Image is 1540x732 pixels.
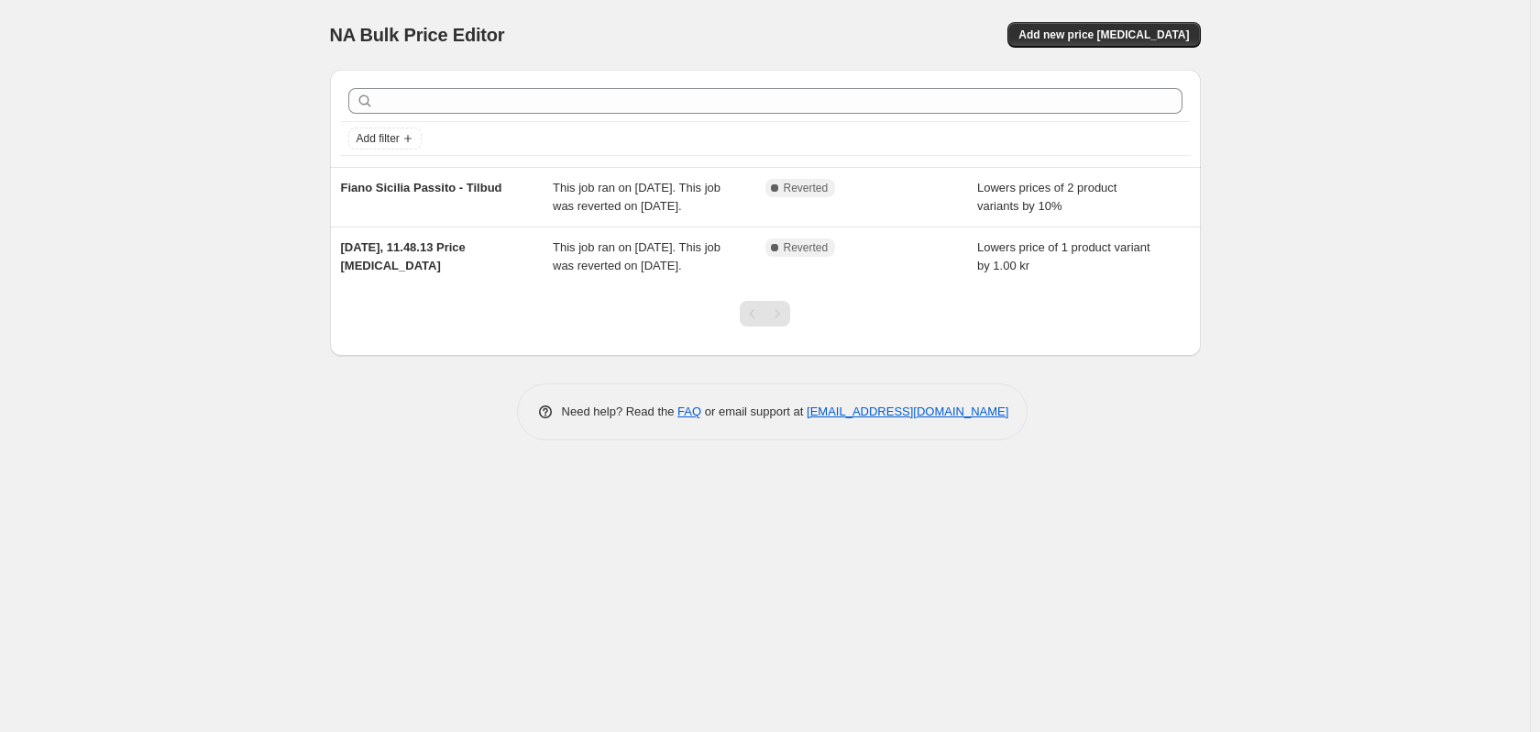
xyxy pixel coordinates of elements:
span: Need help? Read the [562,405,678,418]
span: Lowers prices of 2 product variants by 10% [977,181,1116,213]
button: Add filter [348,128,422,150]
span: This job ran on [DATE]. This job was reverted on [DATE]. [553,181,720,213]
button: Add new price [MEDICAL_DATA] [1007,22,1200,48]
span: [DATE], 11.48.13 Price [MEDICAL_DATA] [341,240,466,272]
span: Add filter [357,131,400,146]
span: Reverted [784,240,829,255]
span: Reverted [784,181,829,195]
a: [EMAIL_ADDRESS][DOMAIN_NAME] [807,405,1008,418]
span: NA Bulk Price Editor [330,25,505,45]
nav: Pagination [740,301,790,327]
span: Add new price [MEDICAL_DATA] [1018,28,1189,42]
span: This job ran on [DATE]. This job was reverted on [DATE]. [553,240,720,272]
span: or email support at [701,405,807,418]
span: Lowers price of 1 product variant by 1.00 kr [977,240,1150,272]
a: FAQ [677,405,701,418]
span: Fiano Sicilia Passito - Tilbud [341,181,502,194]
